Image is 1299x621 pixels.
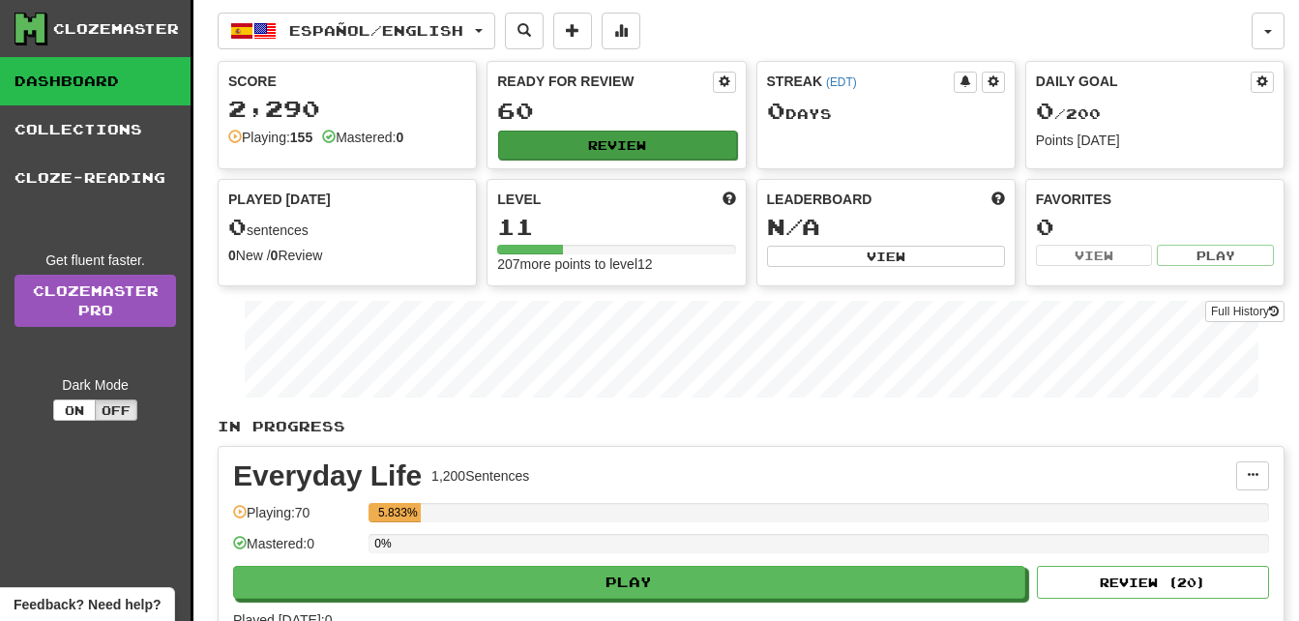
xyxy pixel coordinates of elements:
[218,417,1284,436] p: In Progress
[228,215,466,240] div: sentences
[767,190,872,209] span: Leaderboard
[15,251,176,270] div: Get fluent faster.
[228,128,312,147] div: Playing:
[767,72,954,91] div: Streak
[1036,215,1274,239] div: 0
[497,99,735,123] div: 60
[289,22,463,39] span: Español / English
[228,190,331,209] span: Played [DATE]
[723,190,736,209] span: Score more points to level up
[271,248,279,263] strong: 0
[95,399,137,421] button: Off
[53,19,179,39] div: Clozemaster
[498,131,736,160] button: Review
[1036,245,1153,266] button: View
[218,13,495,49] button: Español/English
[228,97,466,121] div: 2,290
[1037,566,1269,599] button: Review (20)
[233,461,422,490] div: Everyday Life
[322,128,403,147] div: Mastered:
[15,275,176,327] a: ClozemasterPro
[1036,190,1274,209] div: Favorites
[1036,105,1101,122] span: / 200
[497,254,735,274] div: 207 more points to level 12
[1036,72,1251,93] div: Daily Goal
[602,13,640,49] button: More stats
[1157,245,1274,266] button: Play
[14,595,161,614] span: Open feedback widget
[1205,301,1284,322] button: Full History
[767,246,1005,267] button: View
[1036,131,1274,150] div: Points [DATE]
[53,399,96,421] button: On
[1036,97,1054,124] span: 0
[233,503,359,535] div: Playing: 70
[374,503,421,522] div: 5.833%
[991,190,1005,209] span: This week in points, UTC
[15,375,176,395] div: Dark Mode
[396,130,403,145] strong: 0
[431,466,529,486] div: 1,200 Sentences
[767,97,785,124] span: 0
[553,13,592,49] button: Add sentence to collection
[497,215,735,239] div: 11
[826,75,857,89] a: (EDT)
[228,246,466,265] div: New / Review
[228,213,247,240] span: 0
[767,213,820,240] span: N/A
[497,190,541,209] span: Level
[497,72,712,91] div: Ready for Review
[505,13,544,49] button: Search sentences
[228,72,466,91] div: Score
[290,130,312,145] strong: 155
[233,566,1025,599] button: Play
[228,248,236,263] strong: 0
[233,534,359,566] div: Mastered: 0
[767,99,1005,124] div: Day s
